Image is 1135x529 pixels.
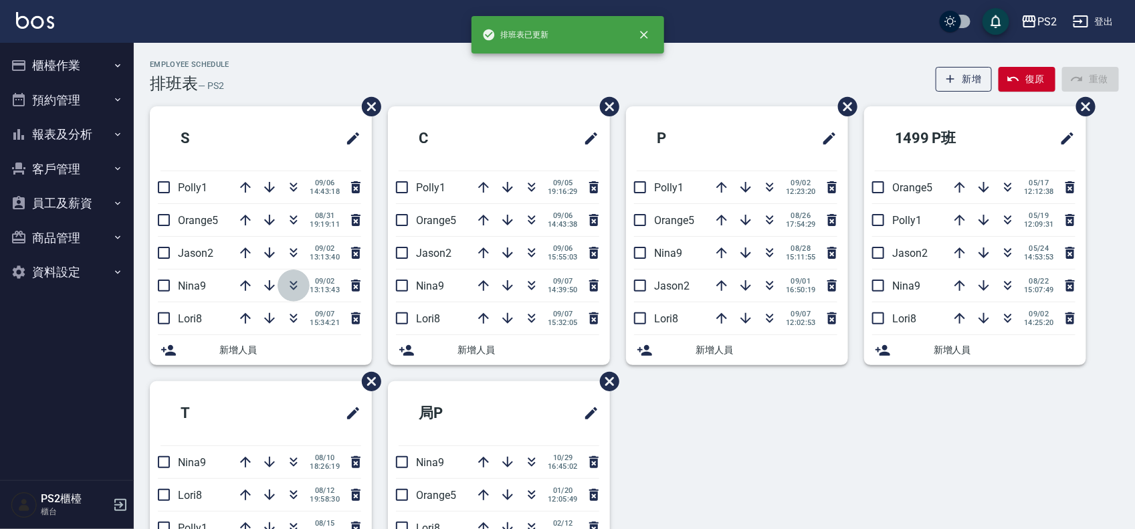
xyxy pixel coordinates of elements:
[178,214,218,227] span: Orange5
[590,87,621,126] span: 刪除班表
[548,519,578,528] span: 02/12
[983,8,1009,35] button: save
[1024,318,1054,327] span: 14:25:20
[399,389,519,437] h2: 局P
[786,318,816,327] span: 12:02:53
[786,211,816,220] span: 08/26
[864,335,1086,365] div: 新增人員
[786,187,816,196] span: 12:23:20
[936,67,993,92] button: 新增
[1016,8,1062,35] button: PS2
[548,310,578,318] span: 09/07
[388,335,610,365] div: 新增人員
[11,492,37,518] img: Person
[999,67,1055,92] button: 復原
[178,280,206,292] span: Nina9
[310,179,340,187] span: 09/06
[150,335,372,365] div: 新增人員
[892,312,916,325] span: Lori8
[892,247,928,259] span: Jason2
[1051,122,1075,154] span: 修改班表的標題
[416,280,444,292] span: Nina9
[1024,244,1054,253] span: 05/24
[310,495,340,504] span: 19:58:30
[178,312,202,325] span: Lori8
[654,214,694,227] span: Orange5
[310,211,340,220] span: 08/31
[352,362,383,401] span: 刪除班表
[178,181,207,194] span: Polly1
[5,48,128,83] button: 櫃檯作業
[416,214,456,227] span: Orange5
[5,255,128,290] button: 資料設定
[1024,220,1054,229] span: 12:09:31
[654,280,690,292] span: Jason2
[310,318,340,327] span: 15:34:21
[548,253,578,261] span: 15:55:03
[1024,310,1054,318] span: 09/02
[548,486,578,495] span: 01/20
[654,312,678,325] span: Lori8
[310,286,340,294] span: 13:13:43
[178,489,202,502] span: Lori8
[934,343,1075,357] span: 新增人員
[5,186,128,221] button: 員工及薪資
[548,495,578,504] span: 12:05:49
[629,20,659,49] button: close
[1067,9,1119,34] button: 登出
[310,462,340,471] span: 18:26:19
[416,247,451,259] span: Jason2
[337,397,361,429] span: 修改班表的標題
[310,453,340,462] span: 08/10
[5,221,128,255] button: 商品管理
[150,60,229,69] h2: Employee Schedule
[310,187,340,196] span: 14:43:18
[310,310,340,318] span: 09/07
[5,83,128,118] button: 預約管理
[161,114,274,163] h2: S
[786,253,816,261] span: 15:11:55
[786,179,816,187] span: 09/02
[310,277,340,286] span: 09/02
[654,247,682,259] span: Nina9
[1024,253,1054,261] span: 14:53:53
[219,343,361,357] span: 新增人員
[482,28,549,41] span: 排班表已更新
[548,179,578,187] span: 09/05
[310,486,340,495] span: 08/12
[548,318,578,327] span: 15:32:05
[416,489,456,502] span: Orange5
[416,456,444,469] span: Nina9
[548,462,578,471] span: 16:45:02
[892,280,920,292] span: Nina9
[548,453,578,462] span: 10/29
[626,335,848,365] div: 新增人員
[786,220,816,229] span: 17:54:29
[41,492,109,506] h5: PS2櫃檯
[575,397,599,429] span: 修改班表的標題
[892,181,932,194] span: Orange5
[150,74,198,93] h3: 排班表
[548,211,578,220] span: 09/06
[178,456,206,469] span: Nina9
[161,389,274,437] h2: T
[1024,179,1054,187] span: 05/17
[457,343,599,357] span: 新增人員
[548,244,578,253] span: 09/06
[696,343,837,357] span: 新增人員
[1024,187,1054,196] span: 12:12:38
[786,277,816,286] span: 09/01
[310,519,340,528] span: 08/15
[1024,286,1054,294] span: 15:07:49
[337,122,361,154] span: 修改班表的標題
[41,506,109,518] p: 櫃台
[786,286,816,294] span: 16:50:19
[352,87,383,126] span: 刪除班表
[310,244,340,253] span: 09/02
[828,87,859,126] span: 刪除班表
[813,122,837,154] span: 修改班表的標題
[654,181,684,194] span: Polly1
[875,114,1014,163] h2: 1499 P班
[1066,87,1098,126] span: 刪除班表
[5,117,128,152] button: 報表及分析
